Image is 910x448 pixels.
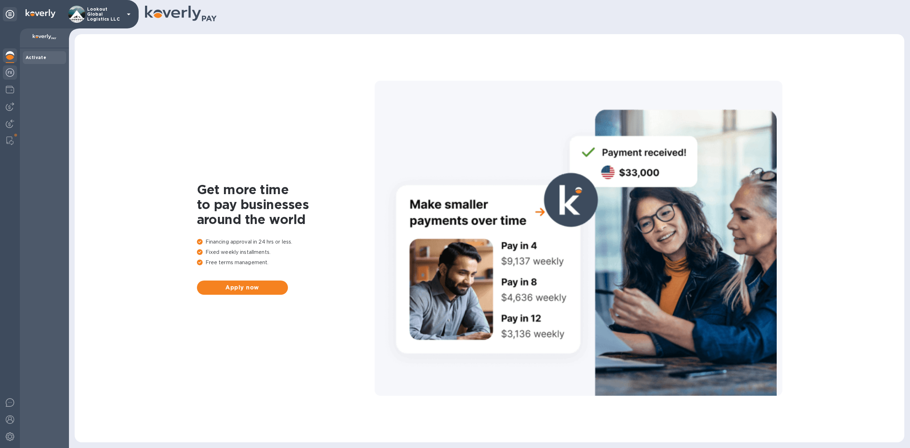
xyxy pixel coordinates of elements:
[197,182,375,227] h1: Get more time to pay businesses around the world
[6,85,14,94] img: Wallets
[197,238,375,246] p: Financing approval in 24 hrs or less.
[6,68,14,77] img: Foreign exchange
[26,9,55,18] img: Logo
[197,249,375,256] p: Fixed weekly installments.
[203,283,282,292] span: Apply now
[87,7,123,22] p: Lookout Global Logistics LLC
[26,55,46,60] b: Activate
[197,259,375,266] p: Free terms management.
[197,281,288,295] button: Apply now
[3,7,17,21] div: Unpin categories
